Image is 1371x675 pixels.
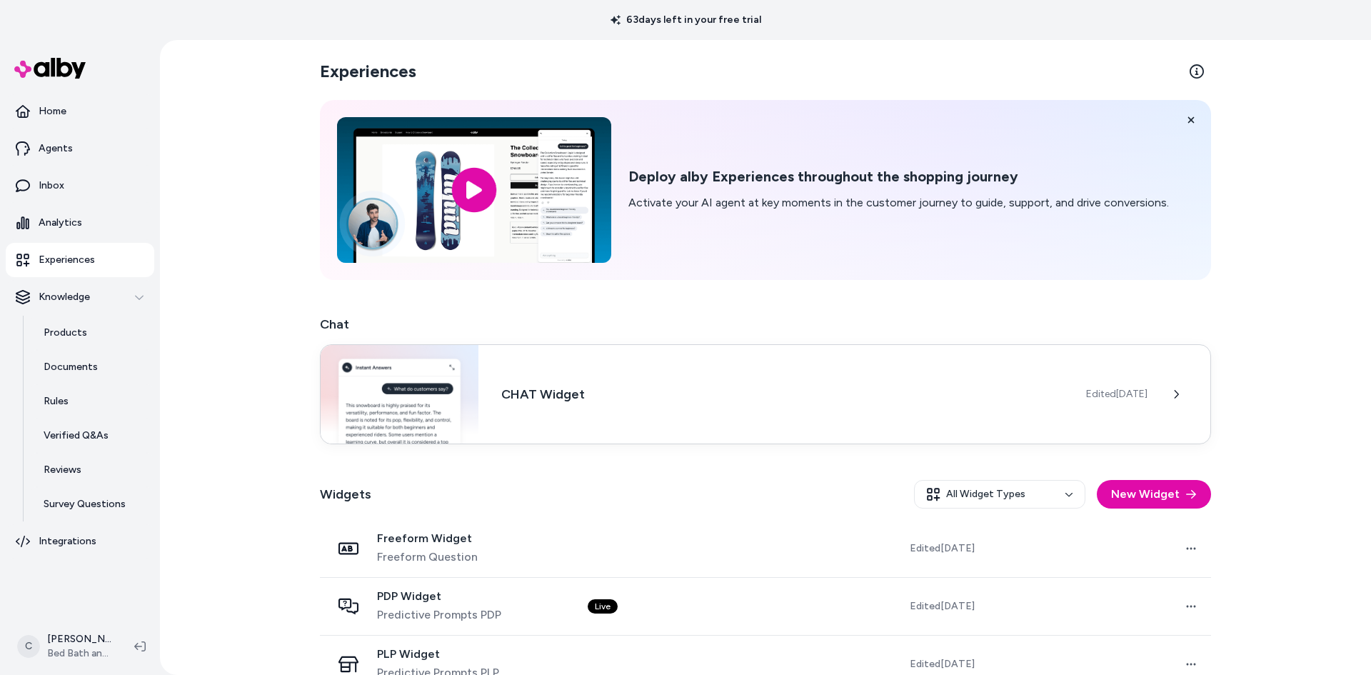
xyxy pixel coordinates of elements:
p: Survey Questions [44,497,126,511]
a: Verified Q&As [29,419,154,453]
img: Chat widget [321,345,478,444]
h3: CHAT Widget [501,384,1063,404]
p: Home [39,104,66,119]
div: Live [588,599,618,614]
span: Predictive Prompts PDP [377,606,501,624]
p: Rules [44,394,69,409]
a: Integrations [6,524,154,559]
p: Activate your AI agent at key moments in the customer journey to guide, support, and drive conver... [628,194,1169,211]
p: Knowledge [39,290,90,304]
p: Inbox [39,179,64,193]
span: Freeform Question [377,549,478,566]
a: Reviews [29,453,154,487]
h2: Widgets [320,484,371,504]
a: Home [6,94,154,129]
button: C[PERSON_NAME]Bed Bath and Beyond [9,624,123,669]
span: PDP Widget [377,589,501,604]
span: Edited [DATE] [910,541,975,556]
img: alby Logo [14,58,86,79]
span: Bed Bath and Beyond [47,646,111,661]
button: All Widget Types [914,480,1085,509]
a: Chat widgetCHAT WidgetEdited[DATE] [320,346,1211,446]
p: Agents [39,141,73,156]
p: Experiences [39,253,95,267]
a: Analytics [6,206,154,240]
a: Products [29,316,154,350]
p: Products [44,326,87,340]
span: Edited [DATE] [910,599,975,614]
h2: Deploy alby Experiences throughout the shopping journey [628,168,1169,186]
h2: Chat [320,314,1211,334]
span: C [17,635,40,658]
a: Documents [29,350,154,384]
p: 63 days left in your free trial [602,13,770,27]
span: Edited [DATE] [910,657,975,671]
button: Knowledge [6,280,154,314]
a: Survey Questions [29,487,154,521]
a: Agents [6,131,154,166]
a: Rules [29,384,154,419]
a: Experiences [6,243,154,277]
h2: Experiences [320,60,416,83]
span: PLP Widget [377,647,499,661]
button: New Widget [1097,480,1211,509]
span: Edited [DATE] [1086,387,1147,401]
span: Freeform Widget [377,531,478,546]
p: [PERSON_NAME] [47,632,111,646]
p: Integrations [39,534,96,549]
p: Analytics [39,216,82,230]
a: Inbox [6,169,154,203]
p: Documents [44,360,98,374]
p: Verified Q&As [44,429,109,443]
p: Reviews [44,463,81,477]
